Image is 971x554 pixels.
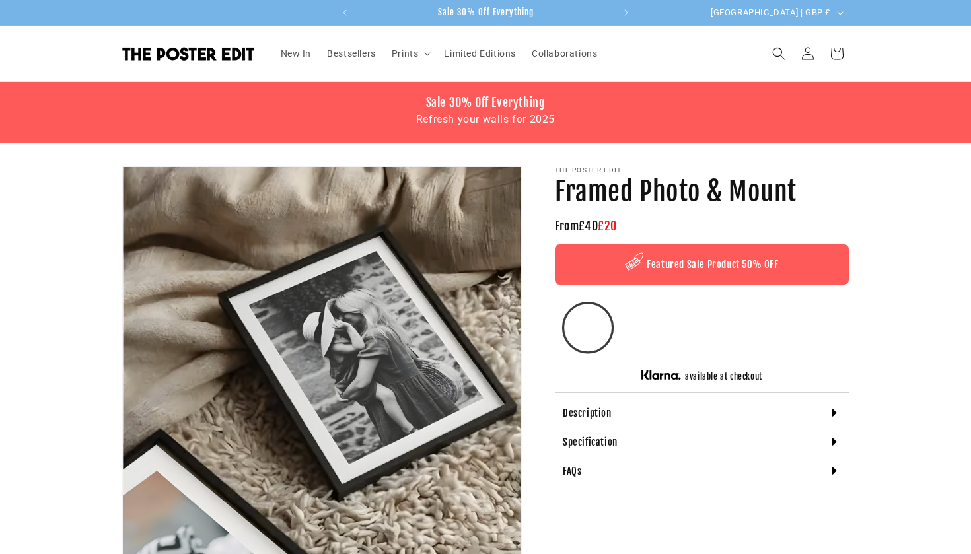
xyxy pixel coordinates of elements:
span: New In [281,48,312,59]
span: Bestsellers [327,48,376,59]
span: Prints [392,48,419,59]
a: The Poster Edit [118,42,260,65]
p: The Poster Edit [555,166,849,174]
a: Bestsellers [319,40,384,67]
span: Sale 30% Off Everything [438,7,534,17]
a: Collaborations [524,40,605,67]
span: £20 [598,219,617,233]
a: Limited Editions [436,40,524,67]
img: The Poster Edit [122,47,254,61]
h4: Description [563,407,612,420]
h4: Featured Sale Product 50% OFF [647,258,778,271]
span: Limited Editions [444,48,516,59]
h5: available at checkout [685,371,762,382]
h3: From [555,219,849,234]
h4: Specification [563,436,618,449]
summary: Prints [384,40,437,67]
span: [GEOGRAPHIC_DATA] | GBP £ [711,6,831,19]
h1: Framed Photo & Mount [555,174,849,209]
span: £40 [579,219,598,233]
h4: FAQs [563,465,581,478]
a: New In [273,40,320,67]
span: Collaborations [532,48,597,59]
summary: Search [764,39,793,68]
